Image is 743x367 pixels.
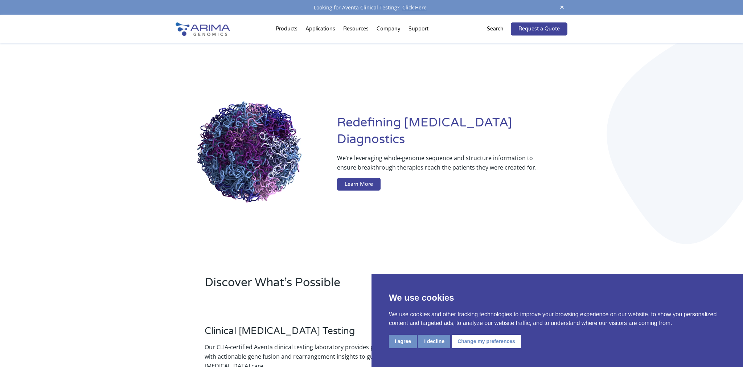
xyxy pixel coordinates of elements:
button: I agree [389,335,417,348]
p: We use cookies [389,291,726,304]
a: Click Here [399,4,430,11]
img: Arima-Genomics-logo [176,22,230,36]
button: Change my preferences [452,335,521,348]
a: Request a Quote [511,22,567,36]
div: Looking for Aventa Clinical Testing? [176,3,567,12]
p: Search [487,24,504,34]
h3: Clinical [MEDICAL_DATA] Testing [205,325,402,342]
h1: Redefining [MEDICAL_DATA] Diagnostics [337,114,567,153]
p: We use cookies and other tracking technologies to improve your browsing experience on our website... [389,310,726,328]
h2: Discover What’s Possible [205,275,464,296]
button: I decline [418,335,450,348]
a: Learn More [337,178,381,191]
